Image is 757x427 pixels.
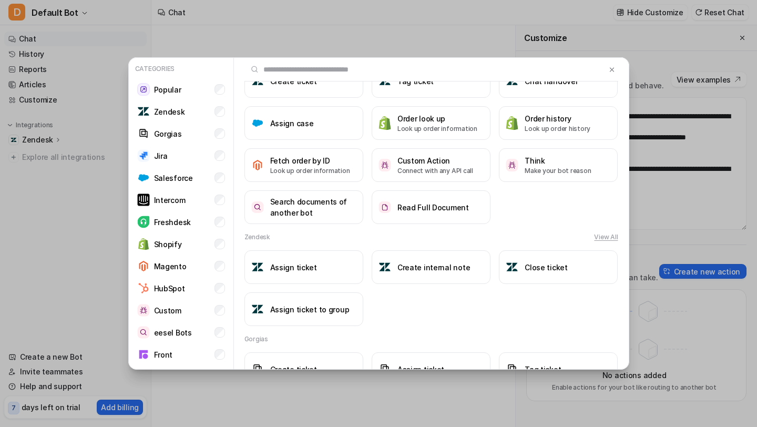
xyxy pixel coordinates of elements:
[133,62,229,76] p: Categories
[397,155,473,166] h3: Custom Action
[378,363,391,375] img: Assign ticket
[244,148,363,182] button: Fetch order by IDFetch order by IDLook up order information
[372,106,490,140] button: Order look upOrder look upLook up order information
[270,166,350,176] p: Look up order information
[244,232,270,242] h2: Zendesk
[244,190,363,224] button: Search documents of another botSearch documents of another bot
[378,261,391,273] img: Create internal note
[154,305,181,316] p: Custom
[397,202,469,213] h3: Read Full Document
[251,117,264,129] img: Assign case
[378,201,391,213] img: Read Full Document
[372,148,490,182] button: Custom ActionCustom ActionConnect with any API call
[378,159,391,171] img: Custom Action
[594,232,618,242] button: View All
[244,352,363,386] button: Create ticketCreate ticket
[154,172,193,184] p: Salesforce
[499,352,618,386] button: Tag ticketTag ticket
[154,195,186,206] p: Intercom
[397,124,477,134] p: Look up order information
[270,155,350,166] h3: Fetch order by ID
[397,262,470,273] h3: Create internal note
[525,113,590,124] h3: Order history
[378,116,391,130] img: Order look up
[251,303,264,316] img: Assign ticket to group
[154,283,185,294] p: HubSpot
[499,148,618,182] button: ThinkThinkMake your bot reason
[506,363,518,375] img: Tag ticket
[499,106,618,140] button: Order historyOrder historyLook up order history
[154,239,182,250] p: Shopify
[372,250,490,284] button: Create internal noteCreate internal note
[244,250,363,284] button: Assign ticketAssign ticket
[154,217,191,228] p: Freshdesk
[251,261,264,273] img: Assign ticket
[154,261,187,272] p: Magento
[270,196,356,218] h3: Search documents of another bot
[154,349,173,360] p: Front
[270,118,314,129] h3: Assign case
[154,106,185,117] p: Zendesk
[506,159,518,171] img: Think
[244,292,363,326] button: Assign ticket to groupAssign ticket to group
[244,334,268,344] h2: Gorgias
[372,352,490,386] button: Assign ticketAssign ticket
[154,150,168,161] p: Jira
[270,304,350,315] h3: Assign ticket to group
[251,159,264,171] img: Fetch order by ID
[525,155,591,166] h3: Think
[154,327,192,338] p: eesel Bots
[270,364,317,375] h3: Create ticket
[372,190,490,224] button: Read Full DocumentRead Full Document
[154,128,182,139] p: Gorgias
[251,363,264,375] img: Create ticket
[397,166,473,176] p: Connect with any API call
[270,262,317,273] h3: Assign ticket
[525,124,590,134] p: Look up order history
[506,116,518,130] img: Order history
[397,113,477,124] h3: Order look up
[251,201,264,213] img: Search documents of another bot
[525,364,561,375] h3: Tag ticket
[506,261,518,273] img: Close ticket
[525,262,568,273] h3: Close ticket
[525,166,591,176] p: Make your bot reason
[397,364,444,375] h3: Assign ticket
[499,250,618,284] button: Close ticketClose ticket
[244,106,363,140] button: Assign caseAssign case
[154,84,181,95] p: Popular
